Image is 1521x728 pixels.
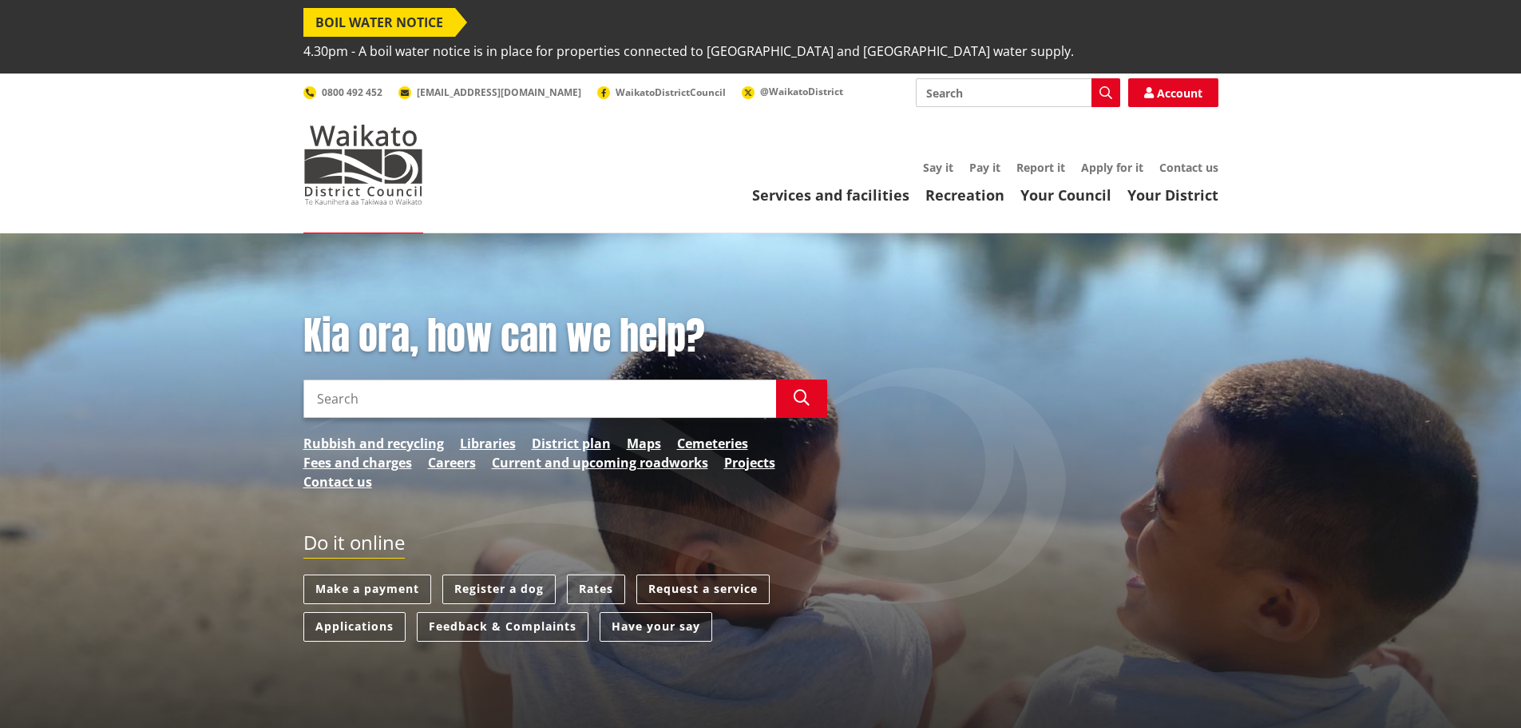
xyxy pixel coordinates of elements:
[925,185,1004,205] a: Recreation
[303,531,405,559] h2: Do it online
[303,612,406,642] a: Applications
[492,453,708,472] a: Current and upcoming roadworks
[460,434,516,453] a: Libraries
[303,472,372,491] a: Contact us
[760,85,843,98] span: @WaikatoDistrict
[616,86,726,99] span: WaikatoDistrictCouncil
[303,575,431,604] a: Make a payment
[303,37,1074,66] span: 4.30pm - A boil water notice is in place for properties connected to [GEOGRAPHIC_DATA] and [GEOGR...
[636,575,770,604] a: Request a service
[303,434,444,453] a: Rubbish and recycling
[417,86,581,99] span: [EMAIL_ADDRESS][DOMAIN_NAME]
[1159,160,1218,175] a: Contact us
[916,78,1120,107] input: Search input
[597,86,726,99] a: WaikatoDistrictCouncil
[442,575,556,604] a: Register a dog
[532,434,611,453] a: District plan
[1020,185,1111,205] a: Your Council
[742,85,843,98] a: @WaikatoDistrict
[923,160,953,175] a: Say it
[724,453,775,472] a: Projects
[600,612,712,642] a: Have your say
[322,86,382,99] span: 0800 492 452
[303,453,412,472] a: Fees and charges
[303,8,455,37] span: BOIL WATER NOTICE
[677,434,748,453] a: Cemeteries
[428,453,476,472] a: Careers
[1128,78,1218,107] a: Account
[627,434,661,453] a: Maps
[398,86,581,99] a: [EMAIL_ADDRESS][DOMAIN_NAME]
[303,313,827,360] h1: Kia ora, how can we help?
[752,185,909,205] a: Services and facilities
[303,380,776,418] input: Search input
[1016,160,1065,175] a: Report it
[567,575,625,604] a: Rates
[1081,160,1143,175] a: Apply for it
[303,125,423,205] img: Waikato District Council - Te Kaunihera aa Takiwaa o Waikato
[417,612,588,642] a: Feedback & Complaints
[303,86,382,99] a: 0800 492 452
[1127,185,1218,205] a: Your District
[969,160,1000,175] a: Pay it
